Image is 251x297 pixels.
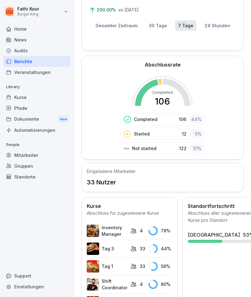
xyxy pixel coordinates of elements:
div: 80 % [148,280,172,289]
img: kxzo5hlrfunza98hyv09v55a.png [87,260,99,273]
p: Burger King [17,12,39,16]
p: People [3,140,71,150]
a: Home [3,24,71,34]
a: Audits [3,45,71,56]
p: 200.00% [97,6,117,13]
a: Mitarbeiter [3,150,71,161]
div: 78 % [148,226,172,235]
div: New [58,116,69,123]
div: 5 % [190,129,203,138]
a: Einstellungen [3,281,71,292]
div: Abschluss für zugewiesene Kurse [87,210,172,217]
p: 122 [179,145,187,152]
p: 33 Nutzer [87,178,136,187]
p: 33 [140,263,145,269]
a: Berichte [3,56,71,67]
div: [GEOGRAPHIC_DATA] [188,231,240,239]
div: 44 % [189,115,203,124]
a: DokumenteNew [3,114,71,125]
h2: Abschlussrate [145,61,181,68]
p: 106 [179,116,186,123]
h2: Kurse [87,202,172,210]
img: cq6tslmxu1pybroki4wxmcwi.png [87,243,99,255]
p: Fathi Kour [17,6,39,12]
p: 33 [140,245,145,252]
p: vs [DATE] [118,6,139,13]
button: 24 Stunden [201,20,233,31]
p: 4 [140,281,143,287]
button: 30 Tage [146,20,170,31]
button: Gesamter Zeitraum [92,20,141,31]
a: Automatisierungen [3,125,71,136]
a: Inventory Manager [87,224,127,237]
a: Standorte [3,171,71,182]
p: Started [134,131,150,137]
p: 4 [140,227,143,234]
p: Not started [132,145,156,152]
a: Gruppen [3,161,71,171]
a: Tag 3 [87,243,127,255]
a: News [3,34,71,45]
div: 58 % [148,262,172,271]
div: 44 % [148,244,172,253]
img: o1h5p6rcnzw0lu1jns37xjxx.png [87,225,99,237]
p: Library [3,82,71,92]
h5: Eingeladene Mitarbeiter [87,168,136,174]
a: Pfade [3,103,71,114]
img: q4kvd0p412g56irxfxn6tm8s.png [87,278,99,291]
div: Dokumente [3,114,71,125]
a: Shift Coordinator [87,278,127,291]
div: Support [3,270,71,281]
a: Veranstaltungen [3,67,71,78]
button: 7 Tage [175,20,196,31]
p: 12 [182,131,187,137]
a: Tag 1 [87,260,127,273]
a: Kurse [3,92,71,103]
p: Completed [134,116,157,123]
div: 51 % [190,144,203,153]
